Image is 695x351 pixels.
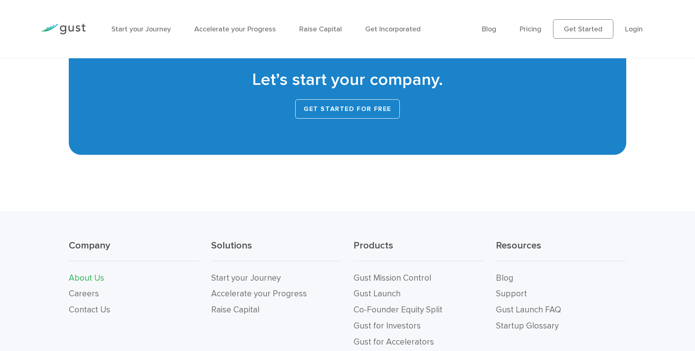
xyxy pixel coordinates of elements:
a: Pricing [520,25,541,33]
h3: Company [69,239,199,261]
a: Login [625,25,643,33]
a: Contact Us [69,305,110,315]
a: About Us [69,273,104,283]
a: Gust for Accelerators [354,337,434,347]
a: Raise Capital [299,25,342,33]
a: Gust Mission Control [354,273,431,283]
h3: Solutions [211,239,341,261]
img: Gust Logo [41,24,86,35]
a: Start your Journey [111,25,171,33]
a: Get Started [553,19,613,39]
a: Careers [69,289,99,299]
a: Startup Glossary [496,321,559,331]
a: Accelerate your Progress [194,25,276,33]
a: Gust Launch FAQ [496,305,561,315]
a: Accelerate your Progress [211,289,307,299]
h3: Products [354,239,484,261]
a: Blog [482,25,496,33]
h3: Resources [496,239,626,261]
a: Co-Founder Equity Split [354,305,442,315]
a: Gust Launch [354,289,401,299]
a: Get Started for Free [295,99,400,119]
a: Get Incorporated [365,25,421,33]
a: Start your Journey [211,273,281,283]
a: Support [496,289,527,299]
h2: Let’s start your company. [81,69,615,91]
a: Raise Capital [211,305,259,315]
a: Gust for Investors [354,321,421,331]
a: Blog [496,273,513,283]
